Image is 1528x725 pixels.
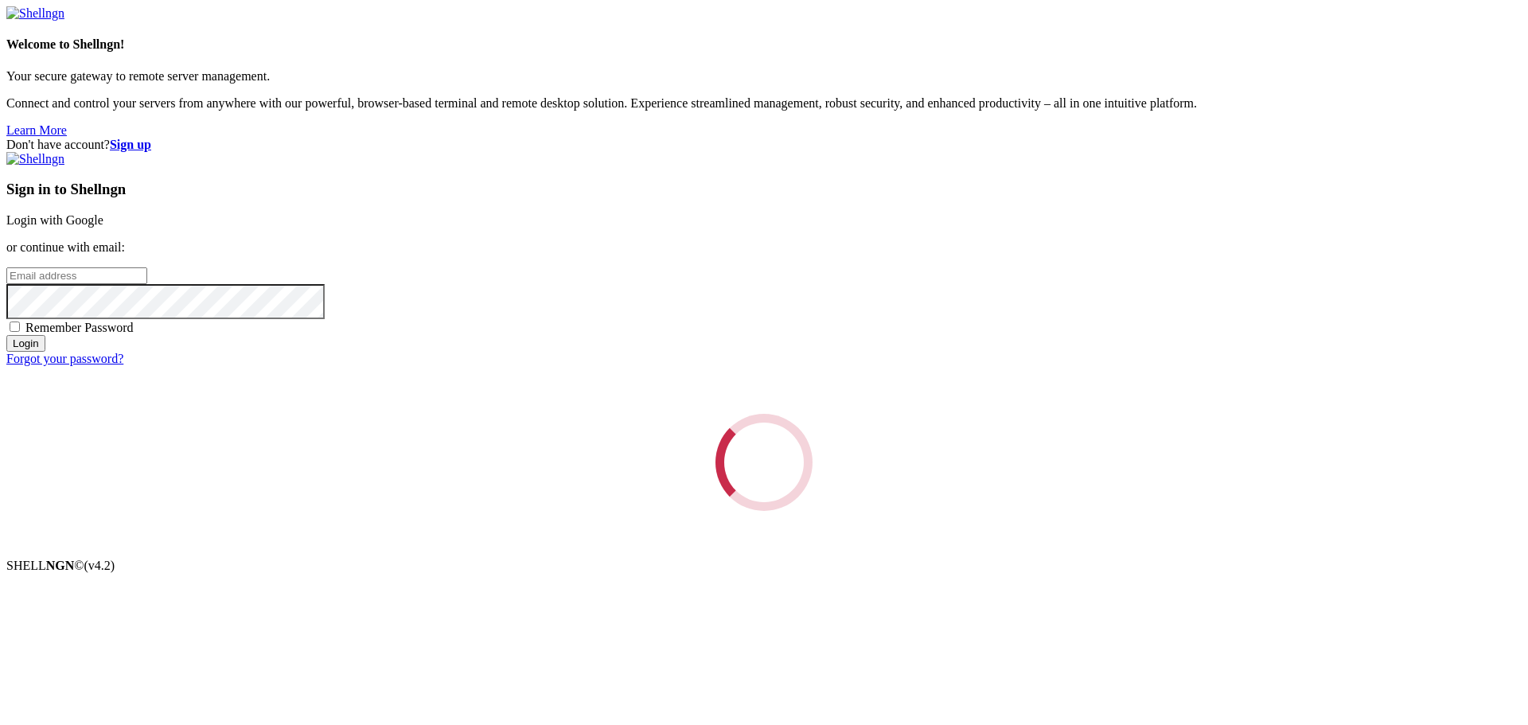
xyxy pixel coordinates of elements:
h4: Welcome to Shellngn! [6,37,1522,52]
a: Sign up [110,138,151,151]
p: Connect and control your servers from anywhere with our powerful, browser-based terminal and remo... [6,96,1522,111]
a: Login with Google [6,213,103,227]
input: Email address [6,267,147,284]
img: Shellngn [6,152,64,166]
a: Learn More [6,123,67,137]
p: or continue with email: [6,240,1522,255]
span: SHELL © [6,559,115,572]
div: Loading... [715,414,813,511]
input: Remember Password [10,322,20,332]
a: Forgot your password? [6,352,123,365]
input: Login [6,335,45,352]
span: 4.2.0 [84,559,115,572]
p: Your secure gateway to remote server management. [6,69,1522,84]
div: Don't have account? [6,138,1522,152]
b: NGN [46,559,75,572]
img: Shellngn [6,6,64,21]
h3: Sign in to Shellngn [6,181,1522,198]
span: Remember Password [25,321,134,334]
